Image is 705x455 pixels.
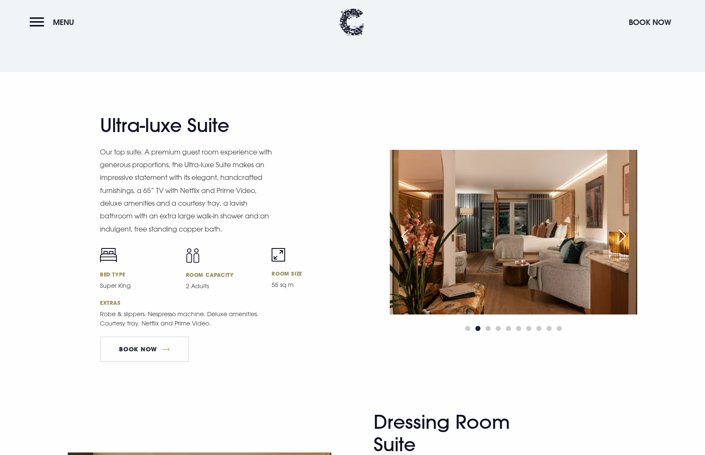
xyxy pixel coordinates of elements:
img: Capacity icon [186,248,200,263]
img: Hotel in Bangor Northern Ireland [390,150,637,314]
button: Book Now [625,13,675,31]
span: Go to slide 3 [486,326,491,331]
span: Go to slide 4 [496,326,501,331]
h6: Extras [100,299,347,306]
button: Menu [30,13,78,31]
span: Go to slide 10 [557,326,562,331]
h6: Room capacity [186,271,262,278]
p: Super King [100,281,176,290]
span: Go to slide 1 [465,326,470,331]
h2: Ultra-luxe Suite [100,114,265,137]
span: Go to slide 6 [516,326,521,331]
span: Go to slide 9 [547,326,552,331]
h6: Room size [272,270,347,277]
span: Go to slide 7 [526,326,531,331]
p: 2 Adults [186,281,262,291]
span: Go to slide 5 [506,326,511,331]
img: Room size icon [272,248,285,262]
img: Clandeboye Lodge [339,8,364,36]
img: Bed icon [100,248,117,262]
a: Book Now [100,336,189,362]
span: Menu [53,17,74,27]
p: Robe & slippers. Nespresso machine. Deluxe amenities. Courtesy tray. Netflix and Prime Video. [100,309,274,328]
p: 55 sq m [272,280,347,290]
span: Go to slide 8 [536,326,541,331]
p: Our top suite. A premium guest room experience with generous proportions, the Ultra-luxe Suite ma... [100,146,274,236]
span: Go to slide 2 [475,326,480,331]
div: Previous slide [394,227,415,245]
h6: Bed type [100,271,176,278]
div: Next slide [612,227,633,245]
